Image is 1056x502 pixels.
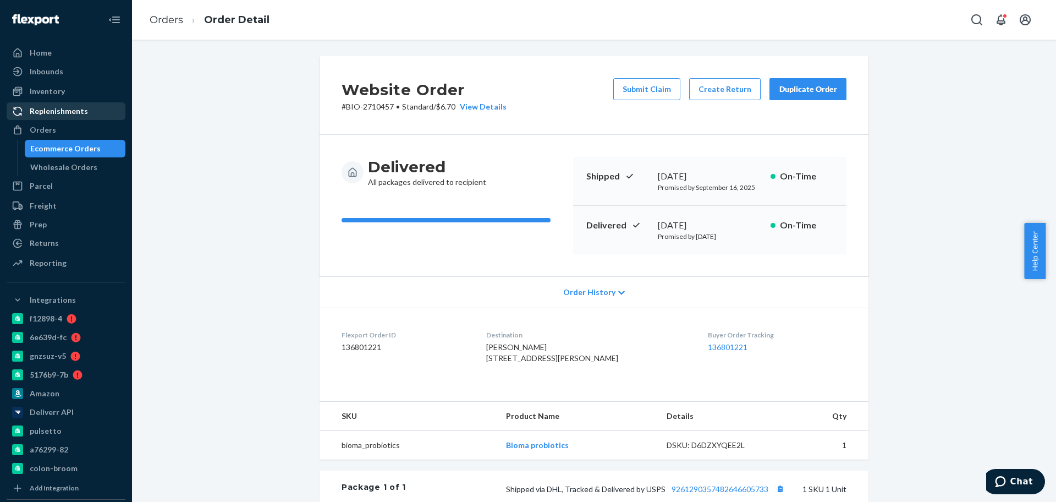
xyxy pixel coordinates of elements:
[497,402,657,431] th: Product Name
[30,124,56,135] div: Orders
[320,431,497,460] td: bioma_probiotics
[30,106,88,117] div: Replenishments
[613,78,680,100] button: Submit Claim
[342,78,507,101] h2: Website Order
[1014,9,1036,31] button: Open account menu
[402,102,433,111] span: Standard
[966,9,988,31] button: Open Search Box
[103,9,125,31] button: Close Navigation
[7,254,125,272] a: Reporting
[368,157,486,177] h3: Delivered
[30,238,59,249] div: Returns
[30,47,52,58] div: Home
[506,484,787,494] span: Shipped via DHL, Tracked & Delivered by USPS
[7,63,125,80] a: Inbounds
[455,101,507,112] button: View Details
[7,291,125,309] button: Integrations
[778,402,868,431] th: Qty
[406,482,846,496] div: 1 SKU 1 Unit
[30,219,47,230] div: Prep
[7,102,125,120] a: Replenishments
[7,197,125,215] a: Freight
[658,170,762,183] div: [DATE]
[773,482,787,496] button: Copy tracking number
[25,140,126,157] a: Ecommerce Orders
[30,162,97,173] div: Wholesale Orders
[7,83,125,100] a: Inventory
[7,403,125,421] a: Deliverr API
[486,342,618,363] span: [PERSON_NAME] [STREET_ADDRESS][PERSON_NAME]
[7,347,125,365] a: gnzsuz-v5
[7,422,125,440] a: pulsetto
[7,44,125,62] a: Home
[342,342,469,353] dd: 136801221
[7,216,125,233] a: Prep
[986,469,1045,496] iframe: Opens a widget where you can chat to one of our agents
[30,86,65,97] div: Inventory
[780,219,833,232] p: On-Time
[672,484,768,494] a: 9261290357482646605733
[396,102,400,111] span: •
[563,287,615,298] span: Order History
[7,385,125,402] a: Amazon
[7,234,125,252] a: Returns
[1024,223,1046,279] button: Help Center
[778,431,868,460] td: 1
[658,183,762,192] p: Promised by September 16, 2025
[342,482,406,496] div: Package 1 of 1
[30,444,68,455] div: a76299-82
[667,440,770,451] div: DSKU: D6DZXYQEE2L
[769,78,846,100] button: Duplicate Order
[689,78,761,100] button: Create Return
[141,4,278,36] ol: breadcrumbs
[30,369,68,380] div: 5176b9-7b
[779,84,837,95] div: Duplicate Order
[780,170,833,183] p: On-Time
[30,143,101,154] div: Ecommerce Orders
[30,351,66,362] div: gnzsuz-v5
[658,232,762,241] p: Promised by [DATE]
[30,425,62,436] div: pulsetto
[320,402,497,431] th: SKU
[30,294,76,305] div: Integrations
[7,329,125,346] a: 6e639d-fc
[30,200,57,211] div: Freight
[658,402,779,431] th: Details
[30,332,67,343] div: 6e639d-fc
[506,440,569,450] a: Bioma probiotics
[7,121,125,139] a: Orders
[658,219,762,232] div: [DATE]
[30,313,62,324] div: f12898-4
[30,388,59,399] div: Amazon
[30,181,53,192] div: Parcel
[990,9,1012,31] button: Open notifications
[12,14,59,25] img: Flexport logo
[342,330,469,340] dt: Flexport Order ID
[708,330,846,340] dt: Buyer Order Tracking
[150,14,183,26] a: Orders
[7,441,125,459] a: a76299-82
[30,258,67,269] div: Reporting
[30,463,78,474] div: colon-broom
[368,157,486,188] div: All packages delivered to recipient
[7,177,125,195] a: Parcel
[586,170,649,183] p: Shipped
[30,66,63,77] div: Inbounds
[30,407,74,418] div: Deliverr API
[708,342,747,352] a: 136801221
[7,366,125,384] a: 5176b9-7b
[586,219,649,232] p: Delivered
[204,14,269,26] a: Order Detail
[7,310,125,328] a: f12898-4
[7,482,125,495] a: Add Integration
[30,483,79,493] div: Add Integration
[342,101,507,112] p: # BIO-2710457 / $6.70
[7,460,125,477] a: colon-broom
[486,330,691,340] dt: Destination
[25,159,126,176] a: Wholesale Orders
